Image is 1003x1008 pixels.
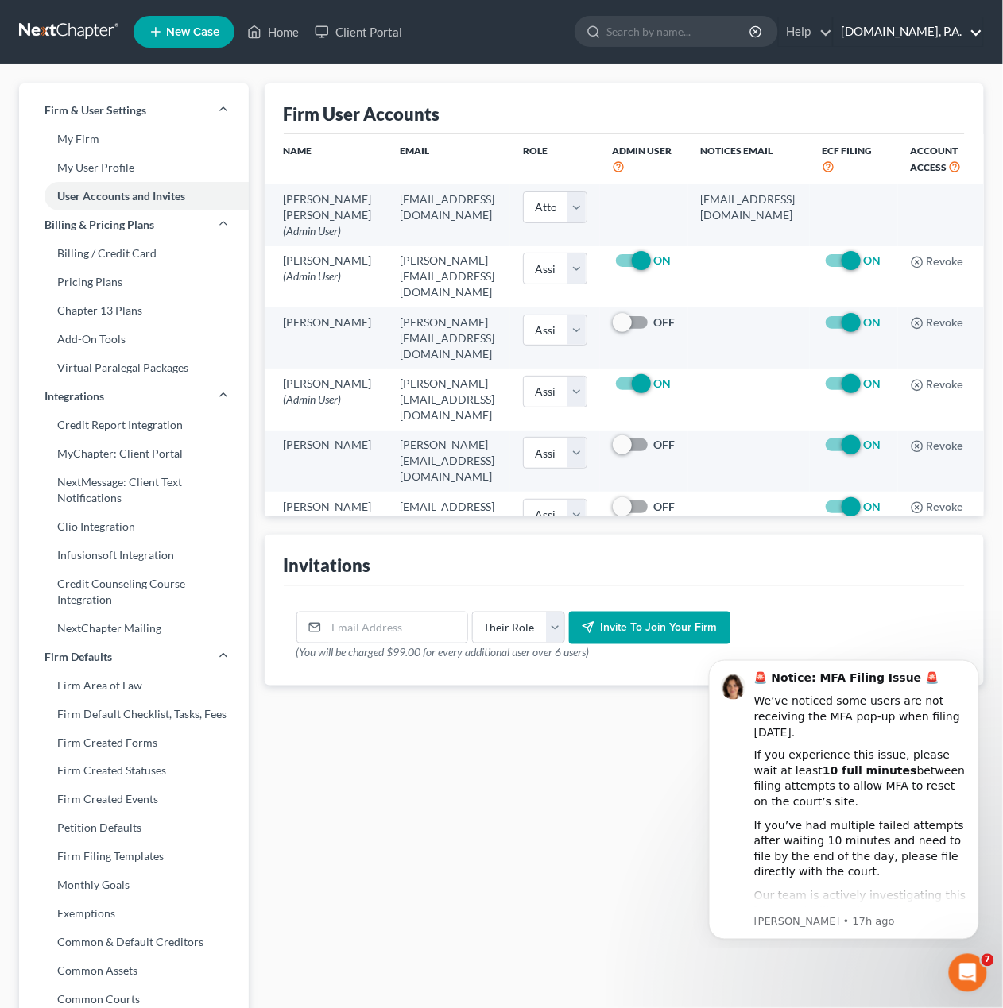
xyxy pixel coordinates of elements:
strong: ON [864,253,881,267]
a: Petition Defaults [19,814,249,843]
a: Billing & Pricing Plans [19,210,249,239]
a: Firm Created Events [19,786,249,814]
a: Add-On Tools [19,325,249,353]
a: Monthly Goals [19,871,249,900]
a: Firm Defaults [19,643,249,671]
button: Revoke [911,501,964,514]
td: [PERSON_NAME] [265,431,387,492]
td: [PERSON_NAME] [265,246,387,307]
div: Firm User Accounts [284,102,440,126]
a: Firm Area of Law [19,671,249,700]
a: Firm Created Statuses [19,757,249,786]
span: 7 [982,954,994,967]
strong: OFF [654,315,676,329]
button: Invite to join your firm [569,612,730,645]
a: My User Profile [19,153,249,182]
span: Firm Defaults [45,649,112,665]
a: NextChapter Mailing [19,614,249,643]
iframe: Intercom notifications message [685,645,1003,949]
a: Credit Report Integration [19,411,249,439]
a: Chapter 13 Plans [19,296,249,325]
span: Integrations [45,388,104,404]
span: Admin User [613,145,672,156]
strong: ON [654,377,672,390]
th: Notices Email [688,134,810,184]
a: Help [779,17,832,46]
a: Billing / Credit Card [19,239,249,268]
th: Name [265,134,387,184]
span: Invite to join your firm [601,621,718,635]
td: [PERSON_NAME][EMAIL_ADDRESS][DOMAIN_NAME] [387,369,510,430]
strong: ON [654,253,672,267]
a: Infusionsoft Integration [19,541,249,570]
a: Firm & User Settings [19,96,249,125]
a: Exemptions [19,900,249,929]
span: ECF Filing [823,145,873,156]
span: New Case [166,26,219,38]
strong: ON [864,377,881,390]
a: Virtual Paralegal Packages [19,353,249,382]
a: Clio Integration [19,512,249,541]
a: NextMessage: Client Text Notifications [19,468,249,512]
td: [PERSON_NAME][EMAIL_ADDRESS][DOMAIN_NAME] [387,431,510,492]
a: Firm Filing Templates [19,843,249,871]
a: Credit Counseling Course Integration [19,570,249,614]
strong: ON [864,438,881,451]
th: Role [510,134,600,184]
button: Revoke [911,440,964,453]
strong: ON [864,500,881,513]
strong: ON [864,315,881,329]
div: Invitations [284,554,371,577]
td: [PERSON_NAME][EMAIL_ADDRESS][DOMAIN_NAME] [387,307,510,369]
a: User Accounts and Invites [19,182,249,210]
strong: OFF [654,438,676,451]
button: Revoke [911,256,964,268]
th: Email [387,134,510,184]
td: [EMAIL_ADDRESS][DOMAIN_NAME] [387,184,510,245]
iframe: Intercom live chat [949,954,987,992]
input: Email Address [327,612,467,643]
strong: OFF [654,500,676,513]
input: Search by name... [606,17,752,46]
span: (You will be charged $99.00 for every additional user over 6 users) [296,644,590,660]
span: (Admin User) [284,392,342,406]
a: Pricing Plans [19,268,249,296]
td: [PERSON_NAME][EMAIL_ADDRESS][DOMAIN_NAME] [387,246,510,307]
span: (Admin User) [284,269,342,283]
td: [EMAIL_ADDRESS][DOMAIN_NAME] [387,492,510,537]
td: [PERSON_NAME] [PERSON_NAME] [265,184,387,245]
a: My Firm [19,125,249,153]
td: [EMAIL_ADDRESS][DOMAIN_NAME] [688,184,810,245]
button: Revoke [911,317,964,330]
a: Client Portal [307,17,410,46]
button: Revoke [911,379,964,392]
a: MyChapter: Client Portal [19,439,249,468]
td: [PERSON_NAME] [265,492,387,537]
a: Common & Default Creditors [19,929,249,957]
span: (Admin User) [284,224,342,238]
a: Common Assets [19,957,249,986]
td: [PERSON_NAME] [265,307,387,369]
td: [PERSON_NAME] [265,369,387,430]
a: Firm Created Forms [19,728,249,757]
span: Firm & User Settings [45,102,146,118]
a: Firm Default Checklist, Tasks, Fees [19,700,249,728]
a: [DOMAIN_NAME], P.A. [834,17,983,46]
a: Home [239,17,307,46]
span: Account Access [911,145,958,173]
span: Billing & Pricing Plans [45,217,154,233]
a: Integrations [19,382,249,411]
